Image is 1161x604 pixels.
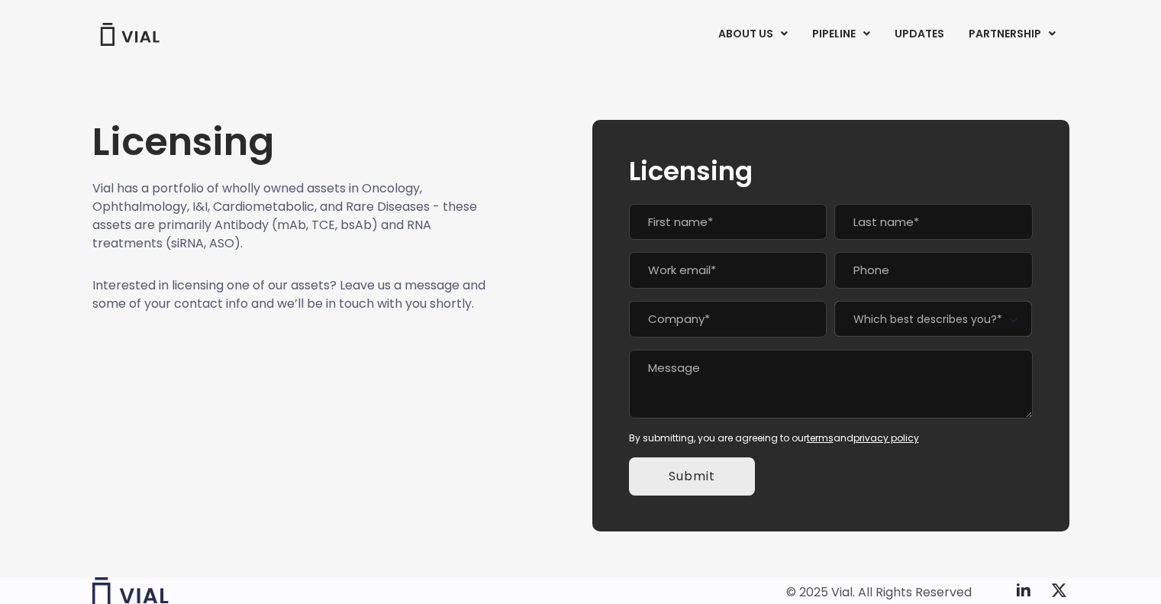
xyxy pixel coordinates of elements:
[956,21,1068,47] a: PARTNERSHIPMenu Toggle
[629,431,1033,445] div: By submitting, you are agreeing to our and
[882,21,956,47] a: UPDATES
[629,252,827,289] input: Work email*
[853,431,919,444] a: privacy policy
[834,204,1032,241] input: Last name*
[92,120,486,164] h1: Licensing
[834,301,1032,337] span: Which best describes you?*
[800,21,882,47] a: PIPELINEMenu Toggle
[92,276,486,313] p: Interested in licensing one of our assets? Leave us a message and some of your contact info and w...
[706,21,799,47] a: ABOUT USMenu Toggle
[629,301,827,338] input: Company*
[834,252,1032,289] input: Phone
[807,431,834,444] a: terms
[92,179,486,253] p: Vial has a portfolio of wholly owned assets in Oncology, Ophthalmology, I&I, Cardiometabolic, and...
[786,584,972,601] div: © 2025 Vial. All Rights Reserved
[629,457,755,496] input: Submit
[99,23,160,46] img: Vial Logo
[629,157,1033,186] h2: Licensing
[629,204,827,241] input: First name*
